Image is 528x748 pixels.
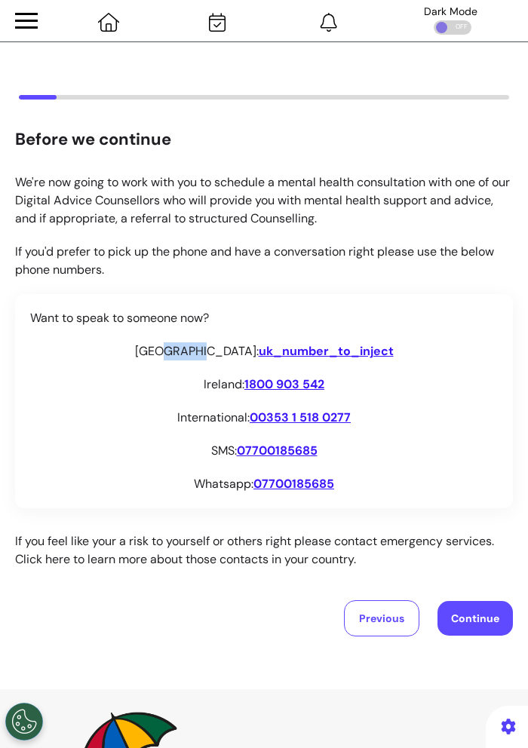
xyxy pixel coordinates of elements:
[244,376,324,392] a: 1800 903 542
[437,601,513,636] button: Continue
[424,6,477,17] div: Dark Mode
[15,173,513,228] p: We're now going to work with you to schedule a mental health consultation with one of our Digital...
[344,600,419,636] button: Previous
[30,309,498,327] p: Want to speak to someone now?
[30,442,498,460] div: SMS:
[253,476,334,492] a: 07700185685
[30,475,498,493] div: Whatsapp:
[5,703,43,740] button: Open Preferences
[15,130,513,149] h2: Before we continue
[15,243,513,279] p: If you'd prefer to pick up the phone and have a conversation right please use the below phone num...
[434,20,471,35] div: OFF
[30,376,498,394] div: Ireland:
[30,409,498,427] div: International:
[250,409,351,425] a: 00353 1 518 0277
[259,343,394,359] a: uk_number_to_inject
[30,342,498,360] div: [GEOGRAPHIC_DATA]:
[15,532,513,569] p: If you feel like your a risk to yourself or others right please contact emergency services. Click...
[237,443,318,458] a: 07700185685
